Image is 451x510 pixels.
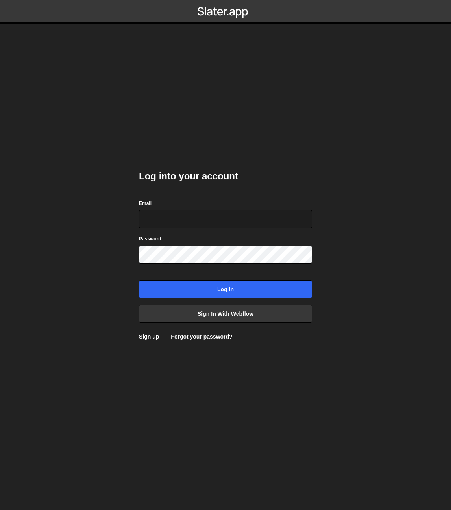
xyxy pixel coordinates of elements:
a: Forgot your password? [171,333,232,340]
a: Sign up [139,333,159,340]
input: Log in [139,280,312,298]
h2: Log into your account [139,170,312,182]
label: Email [139,199,152,207]
a: Sign in with Webflow [139,305,312,323]
label: Password [139,235,161,243]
